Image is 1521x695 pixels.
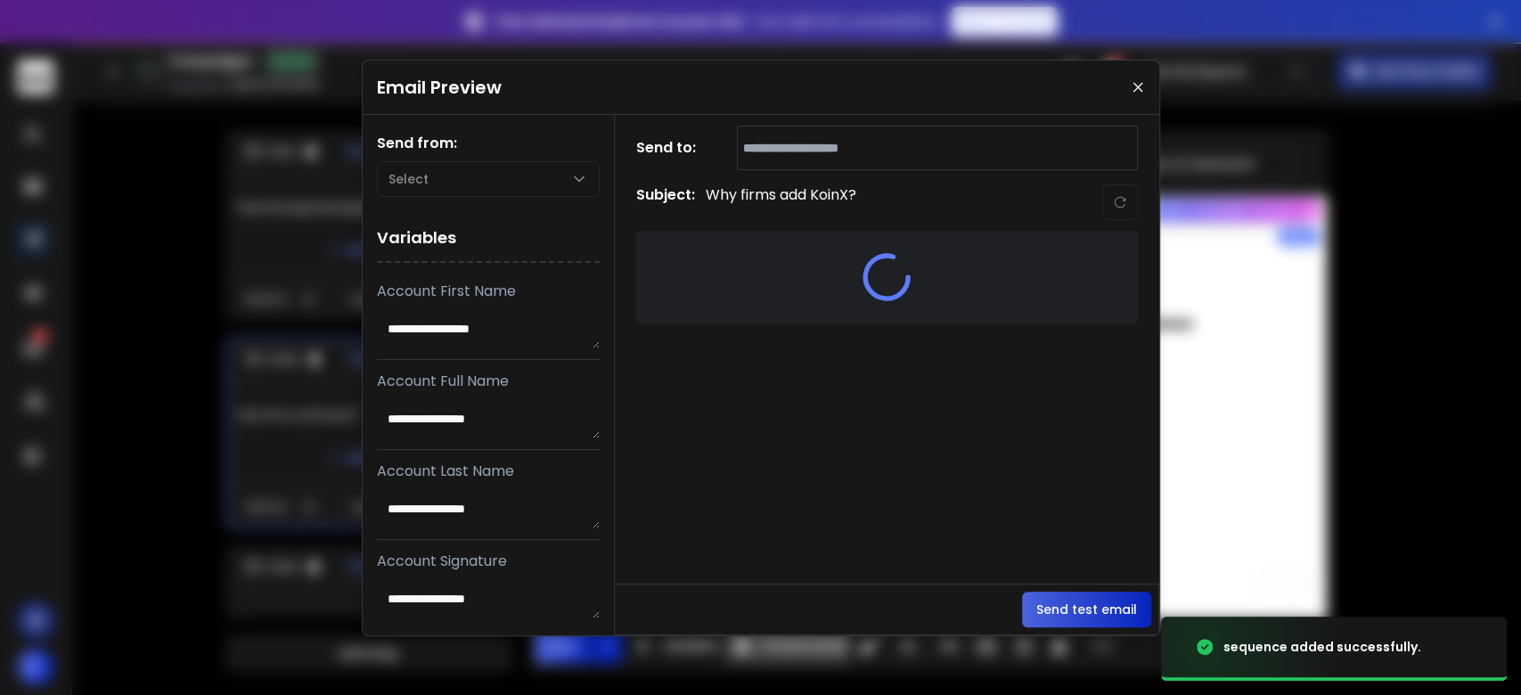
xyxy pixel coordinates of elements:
h1: Email Preview [377,75,502,100]
div: sequence added successfully. [1223,638,1421,656]
button: Send test email [1022,592,1151,627]
p: Account Last Name [377,461,600,482]
h1: Send to: [636,137,707,159]
p: Why firms add KoinX? [706,184,856,220]
p: Account Signature [377,551,600,572]
p: Account First Name [377,281,600,302]
h1: Variables [377,215,600,263]
h1: Subject: [636,184,695,220]
h1: Send from: [377,133,600,154]
p: Account Full Name [377,371,600,392]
